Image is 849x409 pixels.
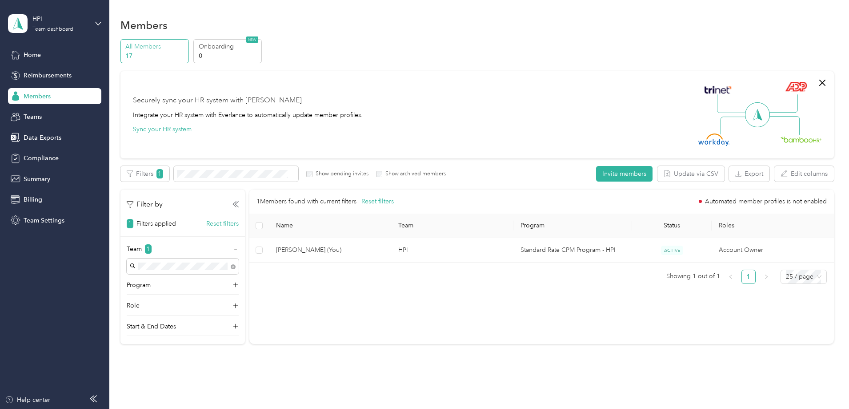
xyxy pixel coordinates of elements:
[24,154,59,163] span: Compliance
[361,197,394,207] button: Reset filters
[24,216,64,225] span: Team Settings
[269,238,391,263] td: James Lauder (You)
[133,125,192,134] button: Sync your HR system
[724,270,738,284] button: left
[799,359,849,409] iframe: Everlance-gr Chat Button Frame
[24,71,72,80] span: Reimbursements
[127,301,140,310] p: Role
[312,170,368,178] label: Show pending invites
[24,92,51,101] span: Members
[657,166,725,182] button: Update via CSV
[786,270,821,283] span: 25 / page
[596,166,653,182] button: Invite members
[246,36,258,43] span: NEW
[5,395,50,405] button: Help center
[712,214,834,238] th: Roles
[759,270,773,284] li: Next Page
[728,274,733,279] span: left
[759,270,773,284] button: right
[127,322,176,331] p: Start & End Dates
[133,110,363,120] div: Integrate your HR system with Everlance to automatically update member profiles.
[391,238,513,263] td: HPI
[781,136,821,142] img: BambooHR
[742,270,755,283] a: 1
[24,174,50,184] span: Summary
[724,270,738,284] li: Previous Page
[206,219,239,228] button: Reset filters
[391,214,513,238] th: Team
[145,244,152,254] span: 1
[120,20,168,30] h1: Members
[741,270,756,284] li: 1
[120,166,169,182] button: Filters1
[32,14,88,24] div: HPI
[513,238,633,263] td: Standard Rate CPM Program - HPI
[24,195,42,204] span: Billing
[156,169,163,178] span: 1
[702,84,733,96] img: Trinet
[764,274,769,279] span: right
[720,116,751,134] img: Line Left Down
[199,42,259,51] p: Onboarding
[127,199,163,210] p: Filter by
[133,95,302,106] div: Securely sync your HR system with [PERSON_NAME]
[382,170,446,178] label: Show archived members
[24,50,41,60] span: Home
[269,214,391,238] th: Name
[729,166,769,182] button: Export
[256,197,356,207] p: 1 Members found with current filters
[125,51,186,61] p: 17
[24,133,61,142] span: Data Exports
[276,222,384,229] span: Name
[127,244,142,254] p: Team
[698,134,729,146] img: Workday
[666,270,720,283] span: Showing 1 out of 1
[513,214,633,238] th: Program
[712,238,834,263] td: Account Owner
[199,51,259,61] p: 0
[632,214,711,238] th: Status
[24,112,42,121] span: Teams
[127,280,151,290] p: Program
[785,81,807,92] img: ADP
[661,246,683,255] span: ACTIVE
[767,94,798,113] img: Line Right Up
[705,198,827,205] span: Automated member profiles is not enabled
[717,94,748,113] img: Line Left Up
[276,245,384,255] span: [PERSON_NAME] (You)
[32,27,73,32] div: Team dashboard
[774,166,834,182] button: Edit columns
[136,219,176,228] p: Filters applied
[781,270,827,284] div: Page Size
[769,116,800,135] img: Line Right Down
[127,219,133,228] span: 1
[125,42,186,51] p: All Members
